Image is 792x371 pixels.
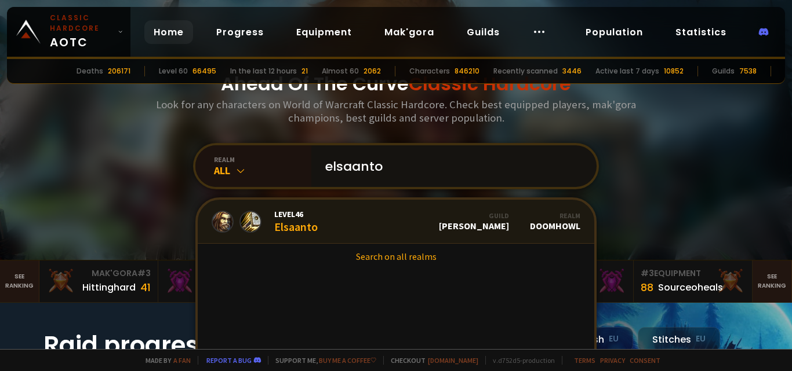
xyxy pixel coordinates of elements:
[158,260,277,302] a: Mak'Gora#2Rivench100
[658,280,723,295] div: Sourceoheals
[192,66,216,76] div: 66495
[151,98,641,124] h3: Look for any characters on World of Warcraft Classic Hardcore. Check best equipped players, mak'g...
[712,66,735,76] div: Guilds
[641,280,653,295] div: 88
[641,267,745,280] div: Equipment
[638,327,720,352] div: Stitches
[46,267,151,280] div: Mak'Gora
[455,66,479,76] div: 846210
[696,333,706,345] small: EU
[39,260,158,302] a: Mak'Gora#3Hittinghard41
[439,211,509,220] div: Guild
[609,333,619,345] small: EU
[600,356,625,365] a: Privacy
[530,211,580,232] div: Doomhowl
[77,66,103,76] div: Deaths
[50,13,113,51] span: AOTC
[322,66,359,76] div: Almost 60
[268,356,376,365] span: Support me,
[301,66,308,76] div: 21
[319,356,376,365] a: Buy me a coffee
[82,280,136,295] div: Hittinghard
[274,209,318,219] span: Level 46
[428,356,478,365] a: [DOMAIN_NAME]
[739,66,757,76] div: 7538
[595,66,659,76] div: Active last 7 days
[50,13,113,34] small: Classic Hardcore
[753,260,792,302] a: Seeranking
[7,7,130,57] a: Classic HardcoreAOTC
[318,145,583,187] input: Search a character...
[630,356,660,365] a: Consent
[140,280,151,295] div: 41
[485,356,555,365] span: v. d752d5 - production
[173,356,191,365] a: a fan
[230,66,297,76] div: In the last 12 hours
[214,164,311,177] div: All
[206,356,252,365] a: Report a bug
[383,356,478,365] span: Checkout
[159,66,188,76] div: Level 60
[439,211,509,232] div: [PERSON_NAME]
[666,20,736,44] a: Statistics
[409,66,450,76] div: Characters
[574,356,595,365] a: Terms
[562,66,582,76] div: 3446
[634,260,753,302] a: #3Equipment88Sourceoheals
[530,211,580,220] div: Realm
[457,20,509,44] a: Guilds
[364,66,381,76] div: 2062
[641,267,654,279] span: # 3
[207,20,273,44] a: Progress
[198,200,594,244] a: Level46ElsaantoGuild[PERSON_NAME]RealmDoomhowl
[108,66,130,76] div: 206171
[375,20,444,44] a: Mak'gora
[274,209,318,234] div: Elsaanto
[198,244,594,269] a: Search on all realms
[165,267,270,280] div: Mak'Gora
[139,356,191,365] span: Made by
[221,70,571,98] h1: Ahead Of The Curve
[144,20,193,44] a: Home
[576,20,652,44] a: Population
[664,66,684,76] div: 10852
[214,155,311,164] div: realm
[287,20,361,44] a: Equipment
[43,327,275,363] h1: Raid progress
[493,66,558,76] div: Recently scanned
[137,267,151,279] span: # 3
